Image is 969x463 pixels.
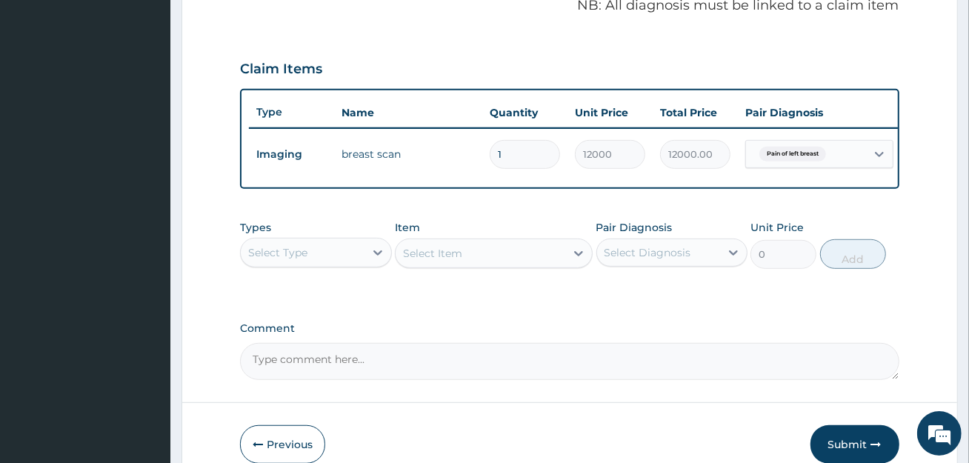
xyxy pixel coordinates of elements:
[482,98,567,127] th: Quantity
[605,245,691,260] div: Select Diagnosis
[7,307,282,359] textarea: Type your message and hit 'Enter'
[596,220,673,235] label: Pair Diagnosis
[27,74,60,111] img: d_794563401_company_1708531726252_794563401
[653,98,738,127] th: Total Price
[750,220,804,235] label: Unit Price
[738,98,901,127] th: Pair Diagnosis
[240,61,322,78] h3: Claim Items
[240,221,271,234] label: Types
[334,139,482,169] td: breast scan
[86,138,204,287] span: We're online!
[820,239,886,269] button: Add
[248,245,307,260] div: Select Type
[249,99,334,126] th: Type
[395,220,420,235] label: Item
[240,322,899,335] label: Comment
[759,147,826,161] span: Pain of left breast
[567,98,653,127] th: Unit Price
[243,7,279,43] div: Minimize live chat window
[334,98,482,127] th: Name
[249,141,334,168] td: Imaging
[77,83,249,102] div: Chat with us now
